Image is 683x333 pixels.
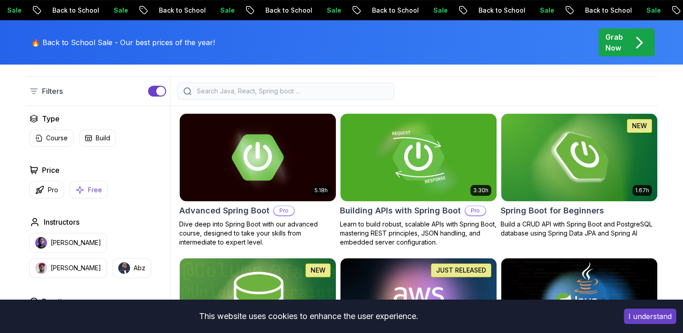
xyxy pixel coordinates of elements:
[42,165,60,176] h2: Price
[118,262,130,274] img: instructor img
[29,181,64,199] button: Pro
[531,6,560,15] p: Sale
[29,233,107,253] button: instructor img[PERSON_NAME]
[212,6,241,15] p: Sale
[195,87,388,96] input: Search Java, React, Spring boot ...
[35,262,47,274] img: instructor img
[315,187,328,194] p: 5.18h
[70,181,108,199] button: Free
[42,296,70,307] h2: Duration
[465,206,485,215] p: Pro
[274,206,294,215] p: Pro
[88,185,102,194] p: Free
[501,204,604,217] h2: Spring Boot for Beginners
[632,121,647,130] p: NEW
[501,113,658,238] a: Spring Boot for Beginners card1.67hNEWSpring Boot for BeginnersBuild a CRUD API with Spring Boot ...
[635,187,649,194] p: 1.67h
[363,6,425,15] p: Back to School
[31,37,215,48] p: 🔥 Back to School Sale - Our best prices of the year!
[42,113,60,124] h2: Type
[340,220,497,247] p: Learn to build robust, scalable APIs with Spring Boot, mastering REST principles, JSON handling, ...
[51,238,101,247] p: [PERSON_NAME]
[96,134,110,143] p: Build
[501,220,658,238] p: Build a CRUD API with Spring Boot and PostgreSQL database using Spring Data JPA and Spring AI
[436,266,486,275] p: JUST RELEASED
[79,129,116,147] button: Build
[425,6,454,15] p: Sale
[311,266,325,275] p: NEW
[340,114,497,201] img: Building APIs with Spring Boot card
[35,237,47,249] img: instructor img
[318,6,347,15] p: Sale
[179,204,269,217] h2: Advanced Spring Boot
[638,6,667,15] p: Sale
[46,134,68,143] p: Course
[470,6,531,15] p: Back to School
[29,129,74,147] button: Course
[7,306,610,326] div: This website uses cookies to enhance the user experience.
[180,114,336,201] img: Advanced Spring Boot card
[179,220,336,247] p: Dive deep into Spring Boot with our advanced course, designed to take your skills from intermedia...
[624,309,676,324] button: Accept cookies
[340,204,461,217] h2: Building APIs with Spring Boot
[112,258,151,278] button: instructor imgAbz
[42,86,63,97] p: Filters
[51,264,101,273] p: [PERSON_NAME]
[134,264,145,273] p: Abz
[44,6,105,15] p: Back to School
[150,6,212,15] p: Back to School
[29,258,107,278] button: instructor img[PERSON_NAME]
[48,185,58,194] p: Pro
[179,113,336,247] a: Advanced Spring Boot card5.18hAdvanced Spring BootProDive deep into Spring Boot with our advanced...
[257,6,318,15] p: Back to School
[44,217,79,227] h2: Instructors
[576,6,638,15] p: Back to School
[473,187,488,194] p: 3.30h
[340,113,497,247] a: Building APIs with Spring Boot card3.30hBuilding APIs with Spring BootProLearn to build robust, s...
[501,114,657,201] img: Spring Boot for Beginners card
[105,6,134,15] p: Sale
[605,32,623,53] p: Grab Now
